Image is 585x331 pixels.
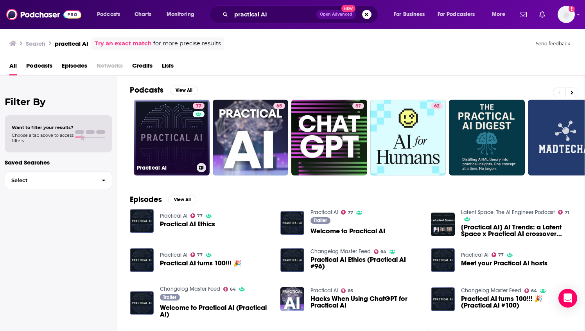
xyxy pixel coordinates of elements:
span: Select [5,178,95,183]
button: Open AdvancedNew [316,10,356,19]
span: All [9,59,17,75]
a: Practical AI Ethics (Practical AI #96) [310,256,422,270]
span: Podcasts [97,9,120,20]
img: Practical AI Ethics (Practical AI #96) [280,248,304,272]
img: Meet your Practical AI hosts [431,248,455,272]
button: open menu [161,8,205,21]
a: Latent Space: The AI Engineer Podcast [461,209,555,216]
a: Welcome to Practical AI (Practical AI) [160,304,271,318]
a: Meet your Practical AI hosts [461,260,547,267]
a: Practical AI [160,213,187,219]
span: 77 [197,253,203,257]
button: open menu [388,8,434,21]
a: 71 [558,210,569,215]
a: 62 [370,100,446,175]
span: 77 [498,253,504,257]
span: Monitoring [167,9,194,20]
img: Welcome to Practical AI [280,211,304,235]
a: Practical AI turns 100!!! 🎉 [130,248,154,272]
div: Search podcasts, credits, & more... [217,5,386,23]
img: Practical AI turns 100!!! 🎉 (Practical AI #100) [431,287,455,311]
span: 77 [348,211,353,215]
button: Select [5,172,112,189]
a: 65 [273,103,285,109]
button: open menu [486,8,515,21]
a: Episodes [62,59,87,75]
a: Credits [132,59,153,75]
span: Charts [135,9,151,20]
a: PodcastsView All [130,85,198,95]
img: Podchaser - Follow, Share and Rate Podcasts [6,7,81,22]
a: Show notifications dropdown [536,8,548,21]
span: 64 [380,250,386,254]
span: 64 [230,288,236,291]
a: Lists [162,59,174,75]
span: Want to filter your results? [12,125,74,130]
h3: Search [26,40,45,47]
a: Hacks When Using ChatGPT for Practical AI [310,295,422,309]
a: 62 [431,103,443,109]
a: [Practical AI] AI Trends: a Latent Space x Practical AI crossover pod! [431,213,455,236]
a: Changelog Master Feed [310,248,371,255]
span: 77 [197,214,203,218]
input: Search podcasts, credits, & more... [231,8,316,21]
button: open menu [92,8,130,21]
a: Practical AI turns 100!!! 🎉 [160,260,242,267]
span: 65 [348,289,353,293]
button: View All [170,86,198,95]
img: Practical AI Ethics [130,209,154,233]
a: 77 [193,103,205,109]
span: Trailer [314,218,327,223]
img: Hacks When Using ChatGPT for Practical AI [280,287,304,311]
a: EpisodesView All [130,195,196,204]
h2: Filter By [5,96,112,107]
span: 65 [276,102,282,110]
a: 57 [352,103,364,109]
a: 64 [524,288,537,293]
span: for more precise results [153,39,221,48]
div: Open Intercom Messenger [558,289,577,308]
span: New [341,5,355,12]
a: Try an exact match [95,39,152,48]
a: 77 [190,213,203,218]
a: [Practical AI] AI Trends: a Latent Space x Practical AI crossover pod! [461,224,572,237]
a: Practical AI [310,209,338,216]
a: Practical AI [310,287,338,294]
a: Welcome to Practical AI [310,228,385,234]
span: Practical AI Ethics [160,221,215,227]
a: 77 [341,210,354,215]
a: 77Practical AI [134,100,210,175]
a: 77 [492,252,504,257]
button: Show profile menu [558,6,575,23]
a: 65 [341,288,354,293]
a: 64 [223,287,236,292]
a: Changelog Master Feed [461,287,521,294]
img: Welcome to Practical AI (Practical AI) [130,291,154,315]
a: 57 [291,100,367,175]
a: 64 [374,249,387,254]
button: Send feedback [533,40,572,47]
a: 65 [213,100,289,175]
a: Practical AI turns 100!!! 🎉 (Practical AI #100) [461,295,572,309]
span: 62 [434,102,440,110]
span: For Business [394,9,425,20]
h3: practical AI [55,40,88,47]
h3: Practical AI [137,165,194,171]
h2: Episodes [130,195,162,204]
img: User Profile [558,6,575,23]
a: Podcasts [26,59,52,75]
